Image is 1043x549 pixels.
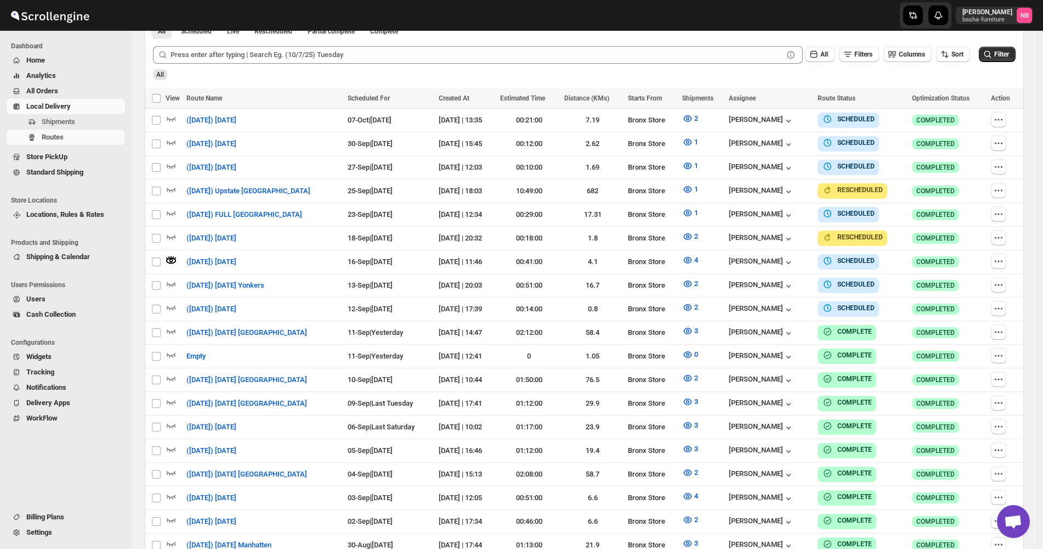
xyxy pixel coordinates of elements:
div: [DATE] | 17:39 [439,304,494,315]
p: basha-furniture [962,16,1012,23]
button: Widgets [7,349,125,365]
button: Cash Collection [7,307,125,322]
span: Users Permissions [11,281,126,289]
div: [PERSON_NAME] [729,186,794,197]
span: Starts From [628,94,662,102]
span: COMPLETED [916,234,955,243]
text: NB [1021,12,1029,19]
span: Store PickUp [26,153,67,161]
span: 3 [694,539,698,547]
span: ([DATE]) [DATE] [186,304,236,315]
button: 0 [676,346,705,363]
button: [PERSON_NAME] [729,304,794,315]
div: 2.62 [564,138,621,149]
span: View [166,94,180,102]
button: ([DATE]) [DATE] [180,442,243,460]
button: [PERSON_NAME] [729,163,794,173]
div: 00:10:00 [500,162,557,173]
b: COMPLETE [837,422,872,430]
span: Live [227,27,239,36]
div: 16.7 [564,280,621,291]
b: COMPLETE [837,469,872,477]
button: [PERSON_NAME] [729,375,794,386]
div: [DATE] | 11:46 [439,256,494,267]
button: Settings [7,525,125,540]
button: Filter [979,47,1016,62]
span: 12-Sep | [DATE] [348,305,393,313]
span: 30-Sep | [DATE] [348,139,393,148]
b: RESCHEDULED [837,233,883,241]
div: 1.05 [564,351,621,362]
button: 1 [676,204,705,222]
span: Routes [42,133,64,141]
button: ([DATE]) [DATE] [180,300,243,318]
b: SCHEDULED [837,257,875,265]
b: COMPLETE [837,446,872,453]
span: Nael Basha [1017,8,1032,23]
span: COMPLETED [916,305,955,313]
div: Bronx Store [628,327,676,338]
button: Shipments [7,114,125,130]
span: 27-Sep | [DATE] [348,163,393,171]
button: 2 [676,275,705,293]
div: 00:18:00 [500,233,557,244]
div: [PERSON_NAME] [729,517,794,528]
div: 682 [564,186,621,197]
div: [PERSON_NAME] [729,328,794,339]
button: SCHEDULED [822,279,875,290]
div: 01:50:00 [500,374,557,385]
button: [PERSON_NAME] [729,469,794,480]
img: ScrollEngine [9,2,91,29]
div: Bronx Store [628,351,676,362]
div: [PERSON_NAME] [729,446,794,457]
div: [DATE] | 12:34 [439,209,494,220]
div: 0 [500,351,557,362]
div: [PERSON_NAME] [729,115,794,126]
span: Complete [370,27,398,36]
button: SCHEDULED [822,302,875,313]
button: [PERSON_NAME] [729,139,794,150]
button: SCHEDULED [822,208,875,219]
div: [DATE] | 15:45 [439,138,494,149]
span: All [820,51,828,58]
button: COMPLETE [822,468,872,479]
b: COMPLETE [837,399,872,406]
span: COMPLETED [916,281,955,290]
button: 3 [676,440,705,458]
button: COMPLETE [822,397,872,408]
span: Tracking [26,368,54,376]
span: All [158,27,166,36]
button: ([DATE]) [DATE] [180,135,243,153]
span: 18-Sep | [DATE] [348,234,393,242]
button: [PERSON_NAME] [729,351,794,362]
div: 17.31 [564,209,621,220]
div: 00:51:00 [500,280,557,291]
button: ([DATE]) [DATE] [180,513,243,530]
button: Empty [180,348,212,365]
b: RESCHEDULED [837,186,883,194]
div: [DATE] | 18:03 [439,186,494,197]
div: [PERSON_NAME] [729,422,794,433]
button: COMPLETE [822,491,872,502]
div: Bronx Store [628,280,676,291]
div: 00:29:00 [500,209,557,220]
span: Route Status [818,94,855,102]
div: Bronx Store [628,374,676,385]
span: 1 [694,185,698,193]
span: ([DATE]) [DATE] [186,492,236,503]
button: 1 [676,181,705,198]
span: All [156,71,164,79]
div: [DATE] | 20:03 [439,280,494,291]
div: [DATE] | 13:35 [439,115,494,126]
button: ([DATE]) [DATE] [GEOGRAPHIC_DATA] [180,466,314,483]
span: ([DATE]) Upstate [GEOGRAPHIC_DATA] [186,186,310,197]
div: 7.19 [564,115,621,126]
span: 11-Sep | Yesterday [348,328,403,337]
div: Open chat [997,505,1030,538]
button: ([DATE]) FULL [GEOGRAPHIC_DATA] [180,206,309,223]
span: Products and Shipping [11,238,126,247]
span: ([DATE]) [DATE] [GEOGRAPHIC_DATA] [186,398,307,409]
span: 07-Oct | [DATE] [348,116,392,124]
span: COMPLETED [916,187,955,195]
